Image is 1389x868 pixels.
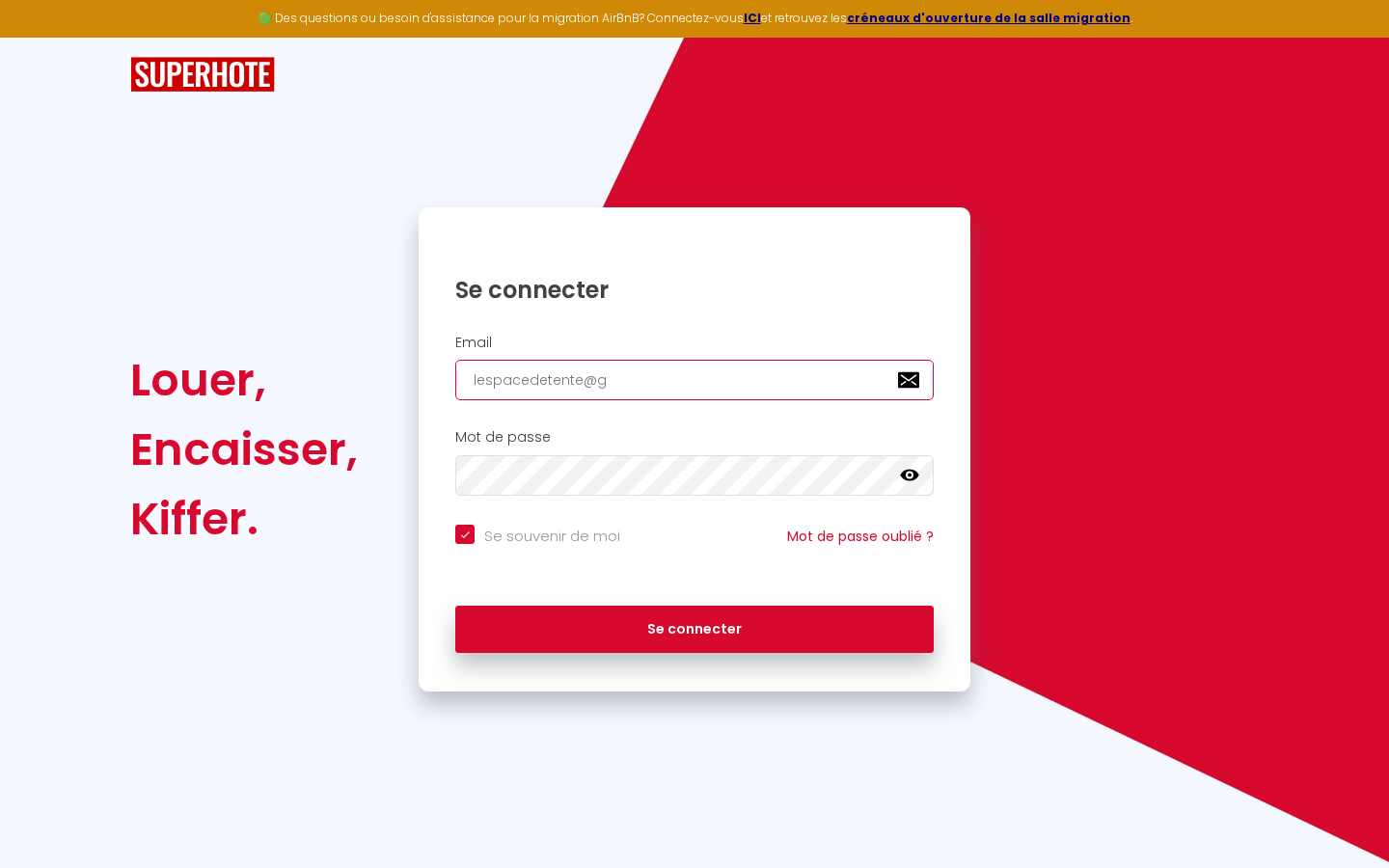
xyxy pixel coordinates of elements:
[744,10,761,26] a: ICI
[455,335,934,351] h2: Email
[455,275,934,305] h1: Se connecter
[130,345,358,415] div: Louer,
[787,527,934,546] a: Mot de passe oublié ?
[130,57,275,93] img: SuperHote logo
[455,360,934,400] input: Ton Email
[130,415,358,484] div: Encaisser,
[455,429,934,446] h2: Mot de passe
[15,8,73,66] button: Ouvrir le widget de chat LiveChat
[130,484,358,554] div: Kiffer.
[455,606,934,654] button: Se connecter
[847,10,1130,26] a: créneaux d'ouverture de la salle migration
